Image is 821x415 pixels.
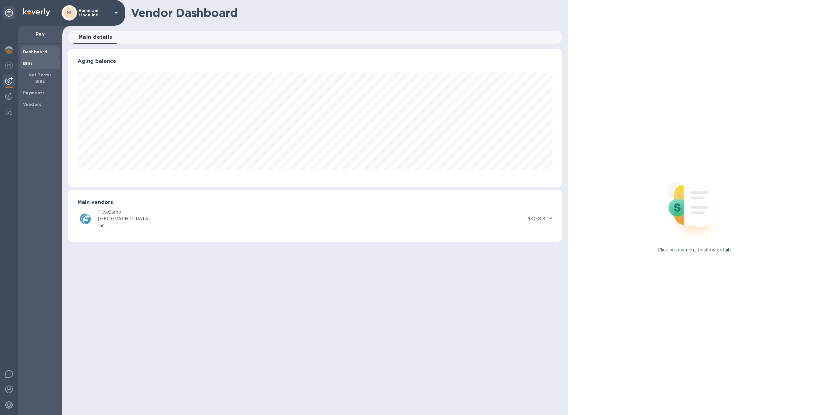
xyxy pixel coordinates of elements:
[23,31,57,37] p: Pay
[131,6,558,20] h1: Vendor Dashboard
[78,58,553,64] h3: Aging balance
[528,216,553,222] p: $40,814.09
[23,49,47,54] b: Dashboard
[67,10,72,15] b: HI
[98,222,151,229] div: Inc.
[23,61,33,66] b: Bills
[79,8,111,17] p: Hammam Linen Inc.
[5,62,13,69] img: Foreign exchange
[79,33,112,42] span: Main details
[3,6,15,19] div: Unpin categories
[29,72,52,84] b: Net Terms Bills
[23,8,50,16] img: Logo
[23,90,45,95] b: Payments
[78,199,553,206] h3: Main vendors
[98,216,151,222] div: [GEOGRAPHIC_DATA],
[98,209,151,216] div: FlexCargo
[23,102,42,107] b: Vendors
[658,247,732,253] p: Click on payment to show details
